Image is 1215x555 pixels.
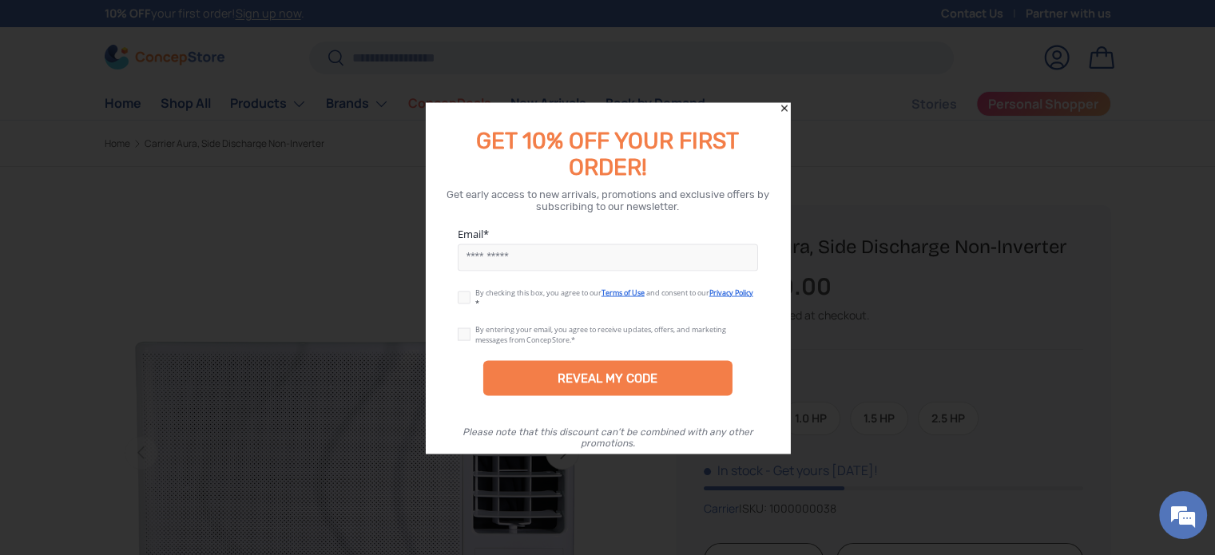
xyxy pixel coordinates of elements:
[458,226,758,240] label: Email
[483,360,733,395] div: REVEAL MY CODE
[779,102,790,113] div: Close
[709,287,753,297] a: Privacy Policy
[558,371,657,385] div: REVEAL MY CODE
[475,287,602,297] span: By checking this box, you agree to our
[442,426,774,448] div: Please note that this discount can’t be combined with any other promotions.
[475,323,726,344] div: By entering your email, you agree to receive updates, offers, and marketing messages from ConcepS...
[445,188,771,212] div: Get early access to new arrivals, promotions and exclusive offers by subscribing to our newsletter.
[602,287,645,297] a: Terms of Use
[646,287,709,297] span: and consent to our
[476,127,739,180] span: GET 10% OFF YOUR FIRST ORDER!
